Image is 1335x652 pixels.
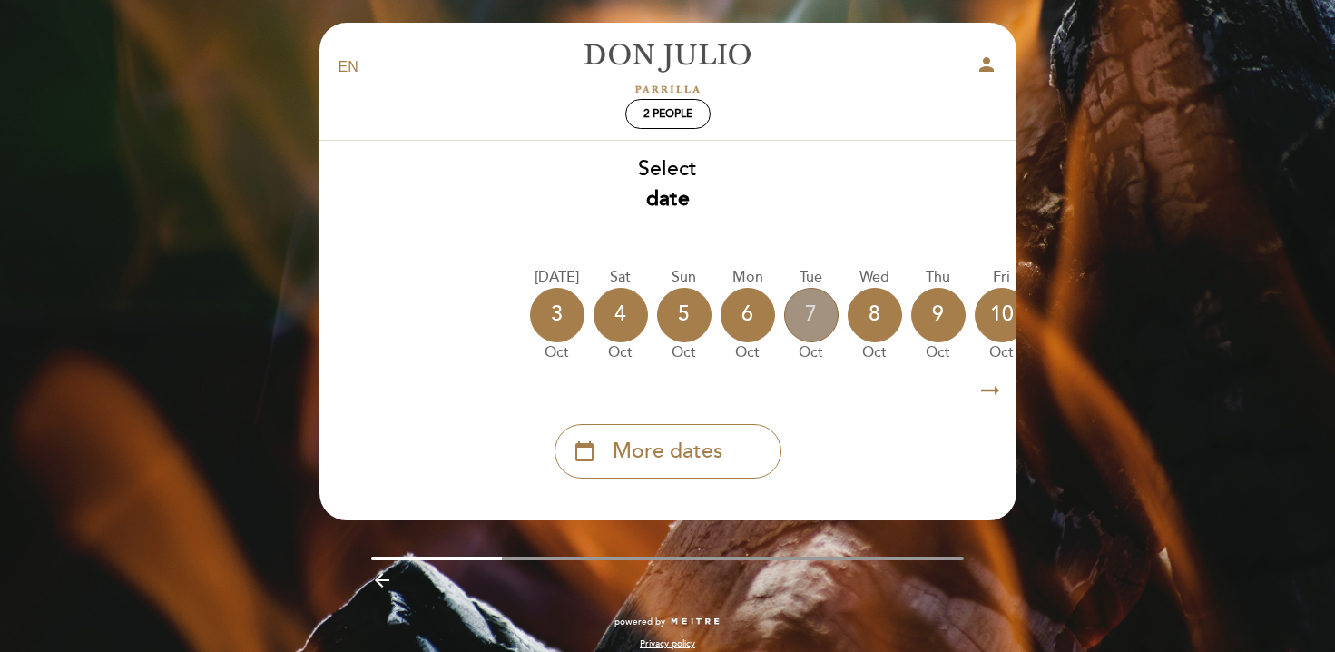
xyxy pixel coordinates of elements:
[371,569,393,591] i: arrow_backward
[975,267,1029,288] div: Fri
[721,288,775,342] div: 6
[976,54,997,75] i: person
[594,267,648,288] div: Sat
[555,43,781,93] a: [PERSON_NAME]
[848,342,902,363] div: Oct
[975,342,1029,363] div: Oct
[530,342,584,363] div: Oct
[614,616,665,628] span: powered by
[613,437,722,467] span: More dates
[848,288,902,342] div: 8
[657,342,712,363] div: Oct
[670,617,721,627] img: MEITRE
[721,267,775,288] div: Mon
[657,267,712,288] div: Sun
[911,267,966,288] div: Thu
[911,342,966,363] div: Oct
[646,186,690,212] b: date
[530,267,584,288] div: [DATE]
[784,267,839,288] div: Tue
[657,288,712,342] div: 5
[574,436,595,467] i: calendar_today
[977,371,1004,410] i: arrow_right_alt
[640,637,695,650] a: Privacy policy
[614,616,721,628] a: powered by
[530,288,584,342] div: 3
[976,54,997,82] button: person
[784,342,839,363] div: Oct
[594,342,648,363] div: Oct
[721,342,775,363] div: Oct
[911,288,966,342] div: 9
[975,288,1029,342] div: 10
[594,288,648,342] div: 4
[848,267,902,288] div: Wed
[643,107,692,121] span: 2 people
[784,288,839,342] div: 7
[319,154,1017,214] div: Select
